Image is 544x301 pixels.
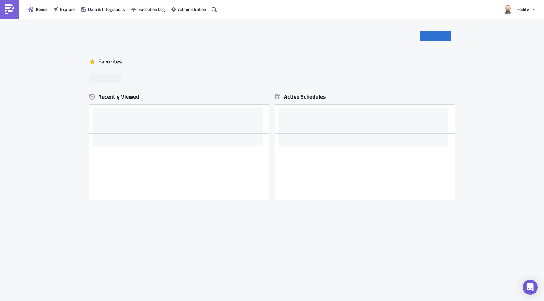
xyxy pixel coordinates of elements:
[139,6,165,13] span: Execution Log
[517,6,529,13] span: kodify
[89,92,269,101] div: Recently Viewed
[523,280,538,295] div: Open Intercom Messenger
[502,4,513,15] img: Avatar
[4,4,14,14] img: PushMetrics
[60,6,75,13] span: Explore
[25,4,50,14] button: Home
[168,4,209,14] button: Administration
[178,6,206,13] span: Administration
[128,4,168,14] button: Execution Log
[78,4,128,14] button: Data & Integrations
[88,6,125,13] span: Data & Integrations
[275,93,326,100] div: Active Schedules
[499,3,539,16] button: kodify
[89,57,455,66] div: Favorites
[36,6,47,13] span: Home
[50,4,78,14] button: Explore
